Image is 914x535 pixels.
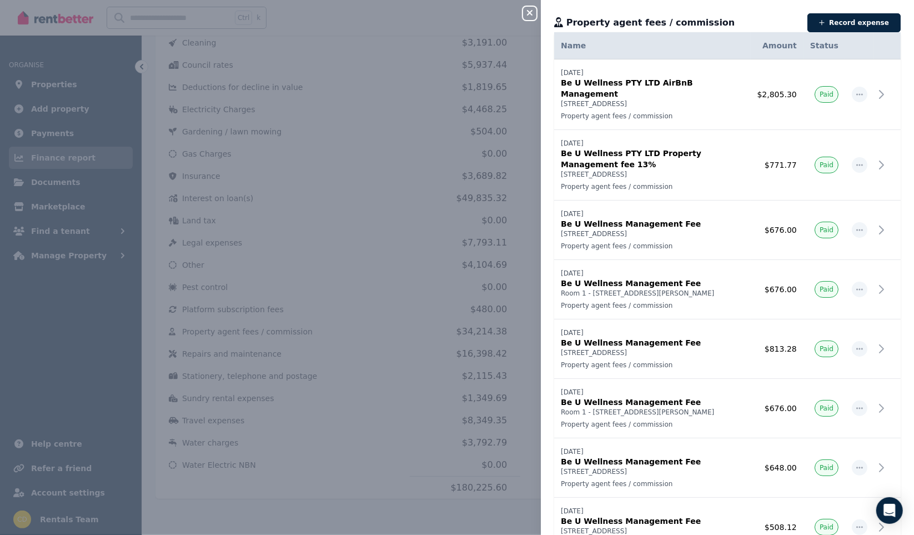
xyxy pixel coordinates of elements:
[561,361,744,369] p: Property agent fees / commission
[554,32,751,59] th: Name
[561,289,744,298] p: Room 1 - [STREET_ADDRESS][PERSON_NAME]
[807,13,901,32] button: Record expense
[751,130,803,201] td: $771.77
[561,68,744,77] p: [DATE]
[561,229,744,238] p: [STREET_ADDRESS]
[561,420,744,429] p: Property agent fees / commission
[561,516,744,527] p: Be U Wellness Management Fee
[820,523,833,532] span: Paid
[751,59,803,130] td: $2,805.30
[561,209,744,218] p: [DATE]
[566,16,735,29] span: Property agent fees / commission
[820,404,833,413] span: Paid
[820,161,833,169] span: Paid
[751,438,803,498] td: $648.00
[820,463,833,472] span: Paid
[751,319,803,379] td: $813.28
[820,90,833,99] span: Paid
[561,408,744,417] p: Room 1 - [STREET_ADDRESS][PERSON_NAME]
[820,344,833,353] span: Paid
[561,139,744,148] p: [DATE]
[561,467,744,476] p: [STREET_ADDRESS]
[561,348,744,357] p: [STREET_ADDRESS]
[561,99,744,108] p: [STREET_ADDRESS]
[561,301,744,310] p: Property agent fees / commission
[751,260,803,319] td: $676.00
[561,278,744,289] p: Be U Wellness Management Fee
[561,112,744,121] p: Property agent fees / commission
[820,226,833,234] span: Paid
[561,456,744,467] p: Be U Wellness Management Fee
[803,32,845,59] th: Status
[561,388,744,397] p: [DATE]
[561,447,744,456] p: [DATE]
[876,497,903,524] div: Open Intercom Messenger
[751,32,803,59] th: Amount
[561,337,744,348] p: Be U Wellness Management Fee
[561,242,744,251] p: Property agent fees / commission
[820,285,833,294] span: Paid
[751,379,803,438] td: $676.00
[561,397,744,408] p: Be U Wellness Management Fee
[561,507,744,516] p: [DATE]
[751,201,803,260] td: $676.00
[561,479,744,488] p: Property agent fees / commission
[561,328,744,337] p: [DATE]
[561,218,744,229] p: Be U Wellness Management Fee
[561,170,744,179] p: [STREET_ADDRESS]
[561,148,744,170] p: Be U Wellness PTY LTD Property Management fee 13%
[561,182,744,191] p: Property agent fees / commission
[561,77,744,99] p: Be U Wellness PTY LTD AirBnB Management
[561,269,744,278] p: [DATE]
